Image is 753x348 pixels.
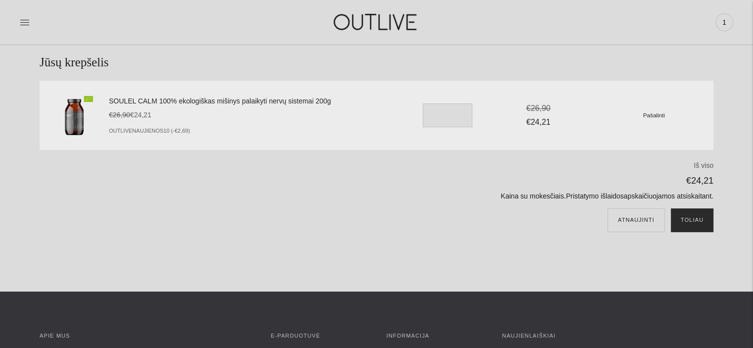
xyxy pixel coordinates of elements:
[275,173,713,189] p: €24,21
[275,191,713,202] p: Kaina su mokesčiais. apskaičiuojamos atsiskaitant.
[502,331,713,341] h3: Naujienlaiškiai
[526,104,551,112] s: €26,90
[715,11,733,33] a: 1
[109,111,130,119] s: €26,90
[717,15,731,29] span: 1
[489,101,588,129] div: €24,21
[566,192,624,200] a: Pristatymo išlaidos
[109,109,397,135] div: €24,21
[109,96,397,107] a: SOULEL CALM 100% ekologiškas mišinys palaikyti nervų sistemai 200g
[109,127,397,135] li: outlivenaujienos10 (-€2,69)
[643,112,665,118] small: Pašalinti
[40,54,713,71] h1: Jūsų krepšelis
[387,331,483,341] h3: INFORMACIJA
[423,103,472,127] input: Translation missing: en.cart.general.item_quantity
[607,208,665,232] button: Atnaujinti
[271,331,367,341] h3: E-parduotuvė
[50,91,99,140] img: SOULEL CALM 100% ekologiškas mišinys palaikyti nervų sistemai 200g
[314,5,438,39] img: OUTLIVE
[275,160,713,172] p: Iš viso
[643,111,665,119] a: Pašalinti
[40,331,251,341] h3: APIE MUS
[671,208,713,232] button: Toliau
